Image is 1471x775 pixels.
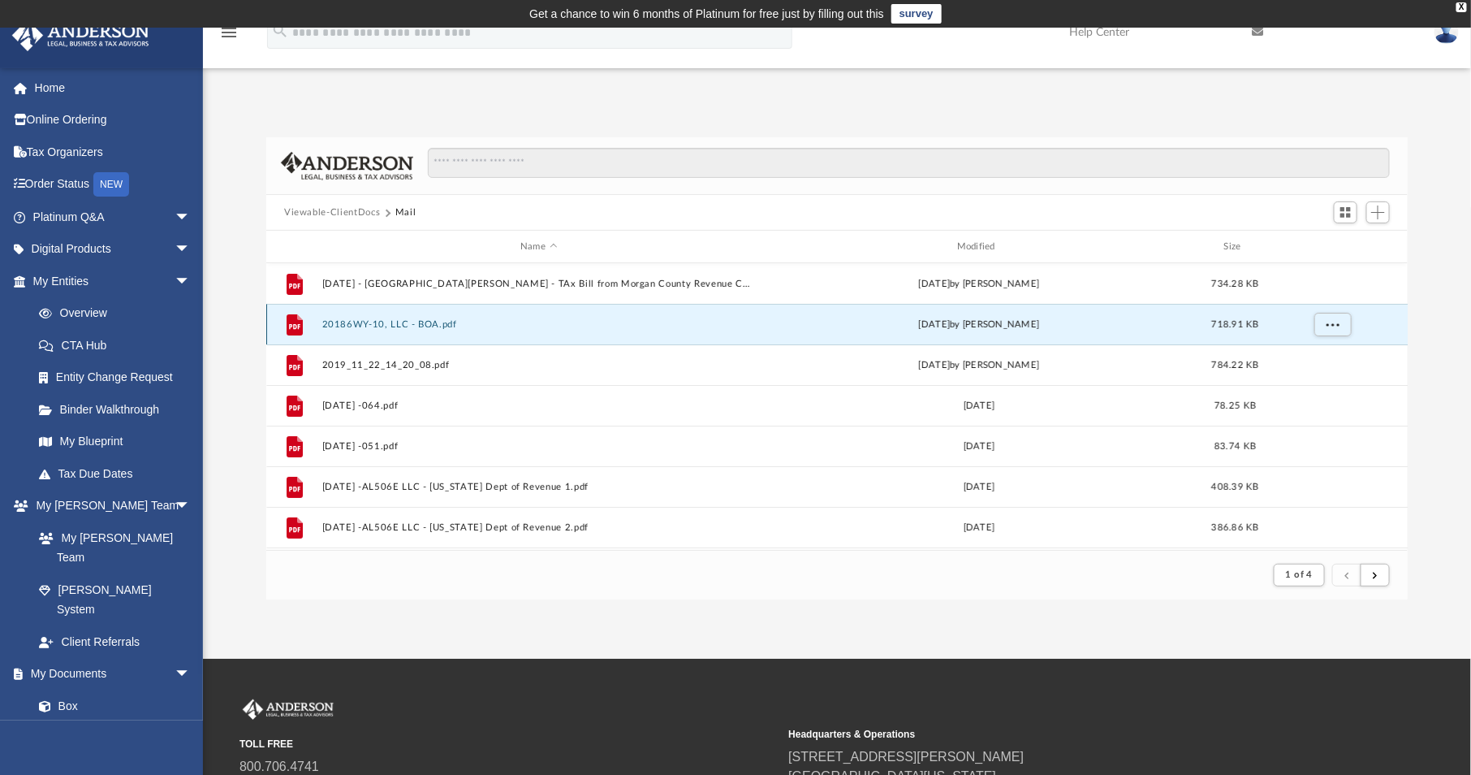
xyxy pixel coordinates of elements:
span: 78.25 KB [1214,401,1256,410]
a: menu [219,31,239,42]
a: My [PERSON_NAME] Teamarrow_drop_down [11,490,207,522]
img: Anderson Advisors Platinum Portal [7,19,154,51]
div: [DATE] by [PERSON_NAME] [762,358,1196,373]
button: More options [1314,313,1352,337]
button: [DATE] -064.pdf [322,400,756,411]
img: User Pic [1434,20,1459,44]
span: arrow_drop_down [175,201,207,234]
div: Name [321,240,755,254]
div: Size [1203,240,1268,254]
button: [DATE] -AL506E LLC - [US_STATE] Dept of Revenue 1.pdf [322,482,756,492]
a: Box [23,690,199,722]
div: Get a chance to win 6 months of Platinum for free just by filling out this [529,4,884,24]
span: arrow_drop_down [175,233,207,266]
small: Headquarters & Operations [788,727,1326,742]
span: 734.28 KB [1211,279,1258,288]
div: [DATE] [762,521,1196,535]
img: Anderson Advisors Platinum Portal [239,699,337,721]
span: 784.22 KB [1211,361,1258,370]
div: [DATE] by [PERSON_NAME] [762,318,1196,332]
input: Search files and folders [428,148,1390,179]
button: [DATE] -AL506E LLC - [US_STATE] Dept of Revenue 2.pdf [322,522,756,533]
a: Order StatusNEW [11,168,215,201]
a: CTA Hub [23,329,215,362]
i: search [271,22,289,40]
a: survey [891,4,942,24]
div: id [274,240,314,254]
a: My [PERSON_NAME] Team [23,522,199,574]
button: Add [1366,201,1391,224]
div: [DATE] [762,399,1196,413]
span: arrow_drop_down [175,658,207,691]
a: 800.706.4741 [239,760,319,773]
a: My Blueprint [23,426,207,458]
a: Tax Organizers [11,136,215,168]
span: 1 of 4 [1286,570,1313,579]
div: [DATE] [762,480,1196,495]
a: [PERSON_NAME] System [23,574,207,626]
a: My Documentsarrow_drop_down [11,658,207,691]
a: Online Ordering [11,104,215,136]
button: [DATE] - [GEOGRAPHIC_DATA][PERSON_NAME] - TAx Bill from Morgan County Revenue Cormmisssioner0001.pdf [322,279,756,289]
div: id [1275,240,1388,254]
span: arrow_drop_down [175,490,207,523]
div: [DATE] by [PERSON_NAME] [762,277,1196,292]
button: [DATE] -051.pdf [322,441,756,452]
i: menu [219,23,239,42]
a: Platinum Q&Aarrow_drop_down [11,201,215,233]
a: Digital Productsarrow_drop_down [11,233,215,266]
div: NEW [93,172,129,197]
span: 408.39 KB [1211,483,1258,491]
div: Modified [762,240,1196,254]
a: Client Referrals [23,626,207,658]
a: My Entitiesarrow_drop_down [11,265,215,297]
a: Binder Walkthrough [23,393,215,426]
span: 386.86 KB [1211,523,1258,532]
button: 2019_11_22_14_20_08.pdf [322,360,756,370]
a: Tax Due Dates [23,457,215,490]
button: 1 of 4 [1274,564,1325,587]
a: Entity Change Request [23,362,215,394]
a: Home [11,71,215,104]
a: Overview [23,297,215,330]
a: [STREET_ADDRESS][PERSON_NAME] [788,750,1024,764]
button: Viewable-ClientDocs [284,206,380,220]
button: 20186WY-10, LLC - BOA.pdf [322,319,756,330]
div: close [1456,2,1467,12]
span: 83.74 KB [1214,442,1256,451]
span: 718.91 KB [1211,320,1258,329]
button: Switch to Grid View [1334,201,1358,224]
div: [DATE] [762,439,1196,454]
small: TOLL FREE [239,737,777,751]
span: arrow_drop_down [175,265,207,298]
div: grid [266,263,1408,550]
button: Mail [395,206,416,220]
